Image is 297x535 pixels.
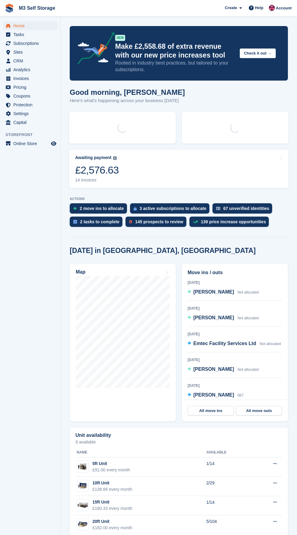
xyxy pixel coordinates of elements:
a: Emtec Facility Services Ltd Not allocated [188,340,281,348]
div: £2,576.63 [75,164,119,176]
img: price_increase_opportunities-93ffe204e8149a01c8c9dc8f82e8f89637d9d84a8eef4429ea346261dce0b2c0.svg [193,221,198,223]
h2: Map [76,269,85,275]
a: 67 unverified identities [212,203,275,217]
a: [PERSON_NAME] Not allocated [188,314,259,322]
a: [PERSON_NAME] 087 [188,391,244,399]
span: 087 [238,393,244,397]
h2: Move ins / outs [188,269,282,276]
a: [PERSON_NAME] Not allocated [188,288,259,296]
th: Available [206,448,253,457]
a: Awaiting payment £2,576.63 14 invoices [69,150,289,188]
h2: [DATE] in [GEOGRAPHIC_DATA], [GEOGRAPHIC_DATA] [70,247,256,255]
div: 20ft Unit [92,518,132,525]
span: Invoices [13,74,50,83]
img: 20-ft-container.jpg [77,520,88,529]
a: 139 price increase opportunities [189,217,272,230]
div: £160.33 every month [92,505,132,512]
span: Subscriptions [13,39,50,48]
span: Help [255,5,263,11]
a: 3 active subscriptions to allocate [130,203,212,217]
span: Settings [13,109,50,118]
a: 2 tasks to complete [70,217,125,230]
a: menu [3,74,57,83]
p: Make £2,558.68 of extra revenue with our new price increases tool [115,42,235,60]
span: Protection [13,101,50,109]
a: menu [3,65,57,74]
span: Analytics [13,65,50,74]
span: Create [225,5,237,11]
div: [DATE] [188,357,282,363]
div: [DATE] [188,280,282,285]
p: ACTIONS [70,197,288,201]
img: icon-info-grey-7440780725fd019a000dd9b08b2336e03edf1995a4989e88bcd33f0948082b44.svg [113,156,117,160]
img: move_ins_to_allocate_icon-fdf77a2bb77ea45bf5b3d319d69a93e2d87916cf1d5bf7949dd705db3b84f3ca.svg [73,207,77,210]
div: [DATE] [188,331,282,337]
a: menu [3,118,57,127]
p: 9 available [75,440,282,444]
span: Emtec Facility Services Ltd [193,341,256,346]
span: Not allocated [238,290,259,294]
div: 10ft Unit [92,480,132,486]
a: All move outs [236,406,282,416]
span: [PERSON_NAME] [193,289,234,294]
a: M3 Self Storage [16,3,58,13]
div: 145 prospects to review [135,219,183,224]
h2: Unit availability [75,433,111,438]
div: [DATE] [188,383,282,388]
a: menu [3,39,57,48]
div: 2 tasks to complete [80,219,119,224]
button: Check it out → [240,48,276,58]
td: 1/14 [206,457,253,477]
span: Home [13,22,50,30]
td: 5/104 [206,515,253,534]
a: 145 prospects to review [125,217,189,230]
a: menu [3,57,57,65]
img: 10-ft-container.jpg [77,481,88,490]
span: [PERSON_NAME] [193,392,234,397]
img: price-adjustments-announcement-icon-8257ccfd72463d97f412b2fc003d46551f7dbcb40ab6d574587a9cd5c0d94... [72,32,115,67]
td: 2/29 [206,477,253,496]
div: Awaiting payment [75,155,112,160]
div: 67 unverified identities [223,206,269,211]
img: verify_identity-adf6edd0f0f0b5bbfe63781bf79b02c33cf7c696d77639b501bdc392416b5a36.svg [216,207,220,210]
img: stora-icon-8386f47178a22dfd0bd8f6a31ec36ba5ce8667c1dd55bd0f319d3a0aa187defe.svg [5,4,14,13]
span: Account [276,5,292,11]
a: menu [3,83,57,91]
a: menu [3,30,57,39]
span: Capital [13,118,50,127]
td: 1/14 [206,496,253,515]
span: Not allocated [260,342,281,346]
div: £91.00 every month [92,467,130,473]
th: Name [75,448,206,457]
img: 125-sqft-unit.jpg [77,501,88,510]
span: Sites [13,48,50,56]
img: active_subscription_to_allocate_icon-d502201f5373d7db506a760aba3b589e785aa758c864c3986d89f69b8ff3... [134,207,137,211]
div: 5ft Unit [92,460,130,467]
h1: Good morning, [PERSON_NAME] [70,88,185,96]
span: CRM [13,57,50,65]
p: Rooted in industry best practices, but tailored to your subscriptions. [115,60,235,73]
a: menu [3,92,57,100]
a: menu [3,109,57,118]
div: 139 price increase opportunities [201,219,266,224]
div: [DATE] [188,306,282,311]
a: All move ins [188,406,234,416]
div: £138.66 every month [92,486,132,493]
a: menu [3,139,57,148]
span: Not allocated [238,367,259,372]
a: menu [3,22,57,30]
img: task-75834270c22a3079a89374b754ae025e5fb1db73e45f91037f5363f120a921f8.svg [73,220,77,224]
a: Preview store [50,140,57,147]
span: Coupons [13,92,50,100]
img: 32-sqft-unit.jpg [77,462,88,471]
div: 2 move ins to allocate [80,206,124,211]
div: £182.00 every month [92,525,132,531]
div: 3 active subscriptions to allocate [140,206,206,211]
div: 15ft Unit [92,499,132,505]
span: [PERSON_NAME] [193,315,234,320]
span: [PERSON_NAME] [193,367,234,372]
a: menu [3,48,57,56]
a: menu [3,101,57,109]
div: NEW [115,35,125,41]
img: prospect-51fa495bee0391a8d652442698ab0144808aea92771e9ea1ae160a38d050c398.svg [129,220,132,224]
